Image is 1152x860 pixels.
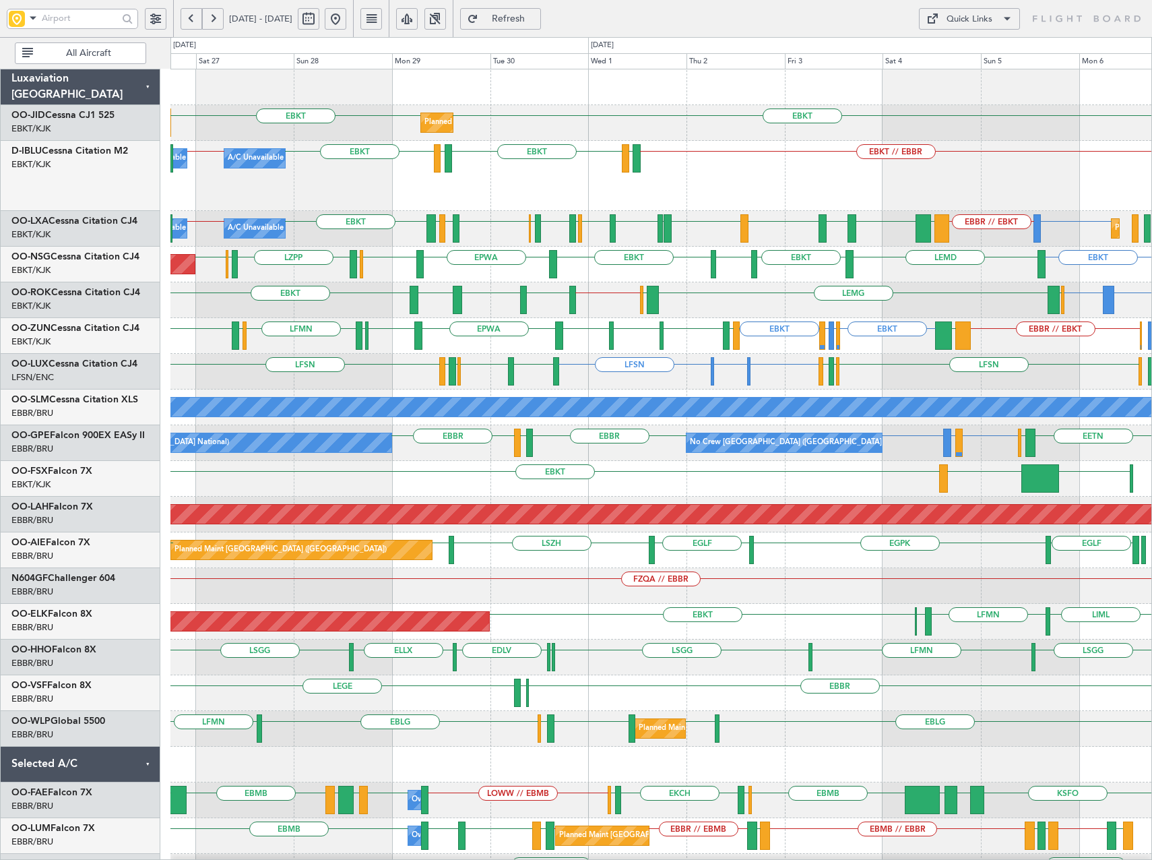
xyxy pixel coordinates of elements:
[11,264,51,276] a: EBKT/KJK
[639,718,736,739] div: Planned Maint Milan (Linate)
[690,433,916,453] div: No Crew [GEOGRAPHIC_DATA] ([GEOGRAPHIC_DATA] National)
[294,53,392,69] div: Sun 28
[11,288,140,297] a: OO-ROKCessna Citation CJ4
[11,431,145,440] a: OO-GPEFalcon 900EX EASy II
[11,252,139,262] a: OO-NSGCessna Citation CJ4
[42,8,118,28] input: Airport
[11,395,49,404] span: OO-SLM
[412,790,503,810] div: Owner Melsbroek Air Base
[11,586,53,598] a: EBBR/BRU
[559,826,803,846] div: Planned Maint [GEOGRAPHIC_DATA] ([GEOGRAPHIC_DATA] National)
[588,53,686,69] div: Wed 1
[11,146,42,156] span: D-IBLU
[11,111,115,120] a: OO-JIDCessna CJ1 525
[392,53,490,69] div: Mon 29
[481,14,536,24] span: Refresh
[11,621,53,634] a: EBBR/BRU
[15,42,146,64] button: All Aircraft
[11,288,51,297] span: OO-ROK
[11,252,51,262] span: OO-NSG
[11,538,46,547] span: OO-AIE
[229,13,292,25] span: [DATE] - [DATE]
[11,574,115,583] a: N604GFChallenger 604
[11,216,49,226] span: OO-LXA
[228,148,443,168] div: A/C Unavailable [GEOGRAPHIC_DATA]-[GEOGRAPHIC_DATA]
[11,443,53,455] a: EBBR/BRU
[11,359,137,369] a: OO-LUXCessna Citation CJ4
[11,336,51,348] a: EBKT/KJK
[11,502,93,512] a: OO-LAHFalcon 7X
[11,645,52,654] span: OO-HHO
[11,324,51,333] span: OO-ZUN
[11,502,49,512] span: OO-LAH
[490,53,589,69] div: Tue 30
[11,538,90,547] a: OO-AIEFalcon 7X
[11,681,47,690] span: OO-VSF
[11,395,138,404] a: OO-SLMCessna Citation XLS
[11,693,53,705] a: EBBR/BRU
[11,431,50,440] span: OO-GPE
[11,123,51,135] a: EBKT/KJK
[11,657,53,669] a: EBBR/BRU
[686,53,785,69] div: Thu 2
[11,729,53,741] a: EBBR/BRU
[228,218,284,239] div: A/C Unavailable
[11,158,51,171] a: EBKT/KJK
[11,466,48,476] span: OO-FSX
[11,824,51,833] span: OO-LUM
[11,824,95,833] a: OO-LUMFalcon 7X
[11,550,53,562] a: EBBR/BRU
[785,53,883,69] div: Fri 3
[883,53,981,69] div: Sat 4
[11,146,128,156] a: D-IBLUCessna Citation M2
[11,324,139,333] a: OO-ZUNCessna Citation CJ4
[11,216,137,226] a: OO-LXACessna Citation CJ4
[11,111,45,120] span: OO-JID
[981,53,1079,69] div: Sun 5
[11,681,92,690] a: OO-VSFFalcon 8X
[412,826,503,846] div: Owner Melsbroek Air Base
[11,836,53,848] a: EBBR/BRU
[174,540,387,560] div: Planned Maint [GEOGRAPHIC_DATA] ([GEOGRAPHIC_DATA])
[919,8,1020,30] button: Quick Links
[196,53,294,69] div: Sat 27
[11,300,51,312] a: EBKT/KJK
[591,40,614,51] div: [DATE]
[11,716,105,726] a: OO-WLPGlobal 5500
[11,466,92,476] a: OO-FSXFalcon 7X
[11,788,92,797] a: OO-FAEFalcon 7X
[11,609,48,619] span: OO-ELK
[11,574,48,583] span: N604GF
[36,49,141,58] span: All Aircraft
[11,371,54,383] a: LFSN/ENC
[11,645,96,654] a: OO-HHOFalcon 8X
[173,40,196,51] div: [DATE]
[11,514,53,526] a: EBBR/BRU
[424,113,581,133] div: Planned Maint Kortrijk-[GEOGRAPHIC_DATA]
[11,800,53,812] a: EBBR/BRU
[11,407,53,419] a: EBBR/BRU
[11,359,49,369] span: OO-LUX
[11,609,92,619] a: OO-ELKFalcon 8X
[11,228,51,241] a: EBKT/KJK
[11,479,51,491] a: EBKT/KJK
[460,8,541,30] button: Refresh
[947,13,992,26] div: Quick Links
[11,788,48,797] span: OO-FAE
[11,716,51,726] span: OO-WLP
